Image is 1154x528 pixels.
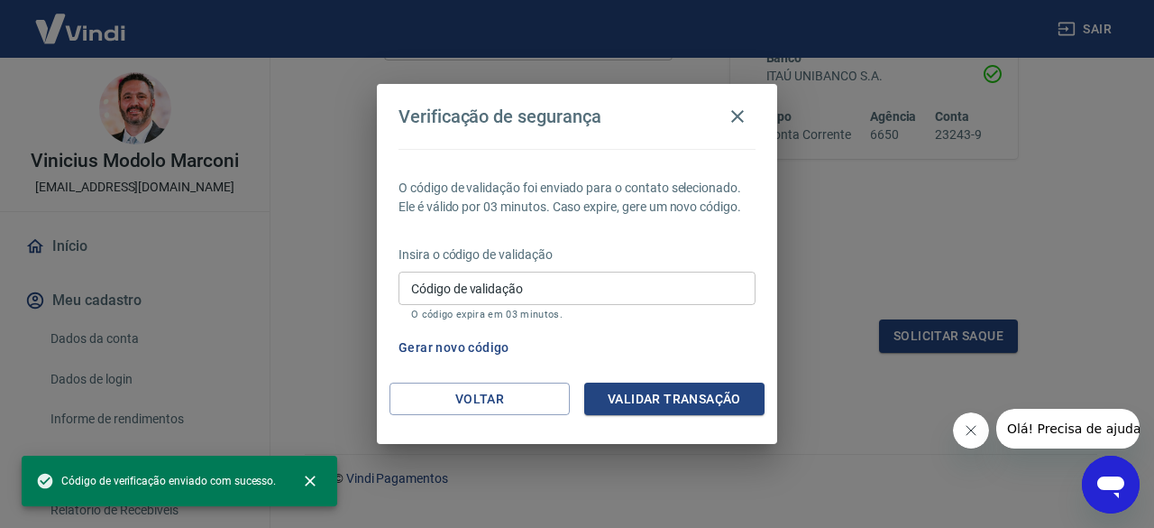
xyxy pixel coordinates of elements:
span: Olá! Precisa de ajuda? [11,13,151,27]
iframe: Fechar mensagem [953,412,989,449]
button: Voltar [389,383,570,416]
iframe: Botão para abrir a janela de mensagens [1082,456,1140,514]
button: Gerar novo código [391,331,517,365]
button: close [290,461,330,501]
button: Validar transação [584,383,765,416]
p: Insira o código de validação [398,245,756,264]
h4: Verificação de segurança [398,106,601,127]
iframe: Mensagem da empresa [996,409,1140,449]
p: O código de validação foi enviado para o contato selecionado. Ele é válido por 03 minutos. Caso e... [398,179,756,217]
p: O código expira em 03 minutos. [411,309,743,320]
span: Código de verificação enviado com sucesso. [36,472,276,490]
